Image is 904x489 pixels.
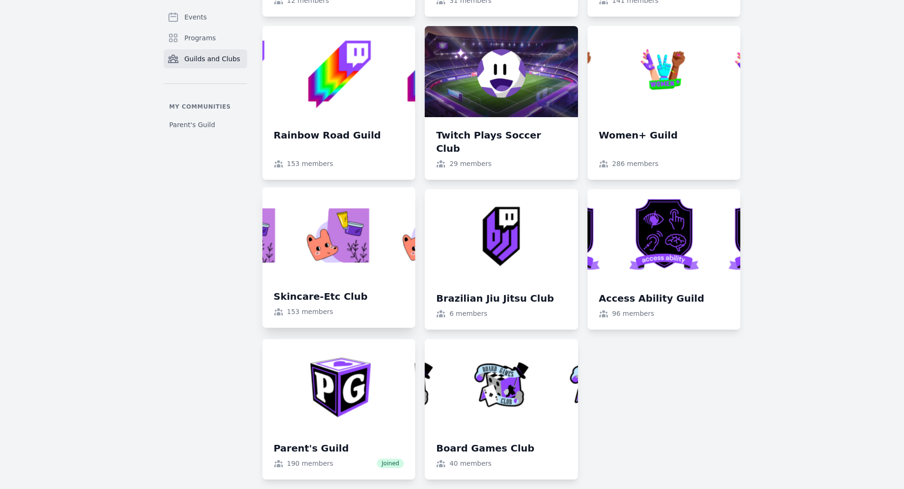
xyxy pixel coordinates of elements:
span: Events [185,12,207,22]
span: Programs [185,33,216,43]
p: My communities [164,103,247,111]
span: Guilds and Clubs [185,54,241,64]
nav: Sidebar [164,8,247,133]
a: Events [164,8,247,27]
a: Guilds and Clubs [164,49,247,68]
a: Programs [164,28,247,47]
a: Parent's Guild [164,116,247,133]
span: Parent's Guild [169,120,215,129]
